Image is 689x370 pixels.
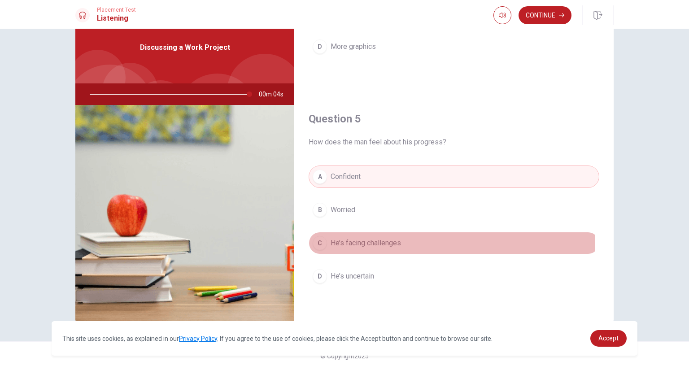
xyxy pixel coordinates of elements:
span: Discussing a Work Project [140,42,230,53]
span: 00m 04s [259,83,291,105]
span: Worried [331,205,355,215]
span: More graphics [331,41,376,52]
div: B [313,203,327,217]
a: dismiss cookie message [590,330,627,347]
span: Placement Test [97,7,136,13]
div: C [313,236,327,250]
div: D [313,269,327,283]
button: DMore graphics [309,35,599,58]
span: Confident [331,171,361,182]
div: A [313,170,327,184]
h4: Question 5 [309,112,599,126]
button: Continue [519,6,571,24]
span: © Copyright 2025 [320,353,369,360]
span: He’s facing challenges [331,238,401,248]
div: cookieconsent [52,321,637,356]
button: BWorried [309,199,599,221]
button: DHe’s uncertain [309,265,599,287]
span: How does the man feel about his progress? [309,137,599,148]
button: CHe’s facing challenges [309,232,599,254]
img: Discussing a Work Project [75,105,294,323]
button: AConfident [309,165,599,188]
a: Privacy Policy [179,335,217,342]
span: Accept [598,335,619,342]
span: This site uses cookies, as explained in our . If you agree to the use of cookies, please click th... [62,335,493,342]
div: D [313,39,327,54]
span: He’s uncertain [331,271,374,282]
h1: Listening [97,13,136,24]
